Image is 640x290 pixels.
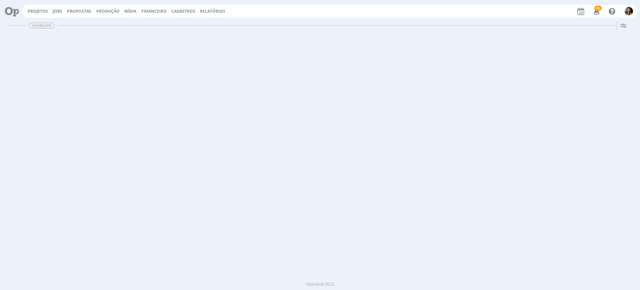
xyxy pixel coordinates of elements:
[589,5,603,17] button: 55
[169,9,197,14] button: Cadastros
[124,8,136,14] a: Mídia
[171,8,195,14] span: Cadastros
[65,9,93,14] button: Propostas
[141,8,167,14] a: Financeiro
[625,7,633,15] img: B
[200,8,225,14] a: Relatórios
[53,8,62,14] a: Jobs
[67,8,91,14] span: Propostas
[94,9,122,14] button: Produção
[139,9,169,14] button: Financeiro
[26,9,50,14] button: Projetos
[594,6,602,11] span: 55
[96,8,120,14] a: Produção
[29,23,54,28] span: Dashboard
[198,9,227,14] button: Relatórios
[28,8,48,14] a: Projetos
[51,9,64,14] button: Jobs
[624,5,633,17] button: B
[122,9,138,14] button: Mídia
